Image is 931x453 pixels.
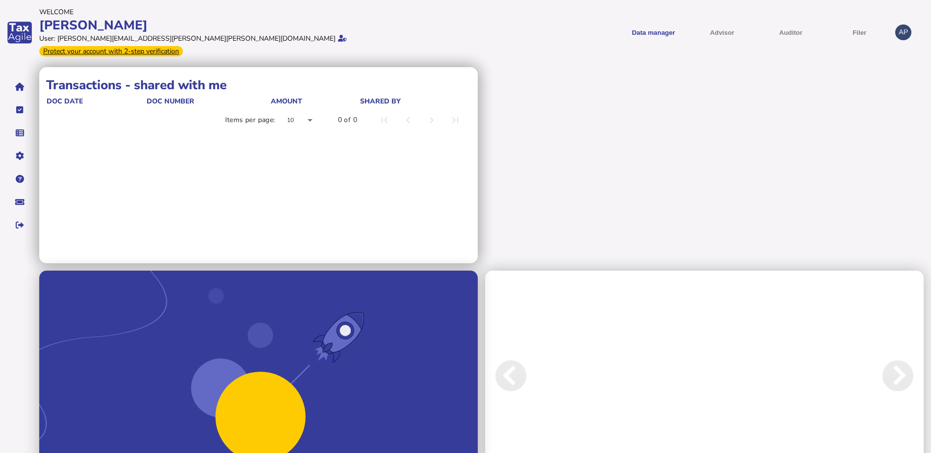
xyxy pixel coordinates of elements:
button: Auditor [760,21,822,45]
button: Tasks [9,100,30,120]
div: Amount [271,97,359,106]
menu: navigate products [467,21,891,45]
div: Profile settings [895,25,911,41]
i: Email verified [338,35,347,42]
button: Home [9,76,30,97]
div: Amount [271,97,302,106]
button: Raise a support ticket [9,192,30,212]
div: [PERSON_NAME] [39,17,463,34]
div: doc number [147,97,194,106]
button: Manage settings [9,146,30,166]
button: Help pages [9,169,30,189]
div: From Oct 1, 2025, 2-step verification will be required to login. Set it up now... [39,46,183,56]
div: Welcome [39,7,463,17]
div: User: [39,34,55,43]
div: shared by [360,97,401,106]
div: 0 of 0 [338,115,357,125]
button: Shows a dropdown of VAT Advisor options [691,21,753,45]
button: Data manager [9,123,30,143]
div: doc date [47,97,83,106]
div: Items per page: [225,115,275,125]
div: doc number [147,97,270,106]
button: Shows a dropdown of Data manager options [622,21,684,45]
h1: Transactions - shared with me [46,76,471,94]
div: shared by [360,97,468,106]
div: doc date [47,97,146,106]
div: [PERSON_NAME][EMAIL_ADDRESS][PERSON_NAME][PERSON_NAME][DOMAIN_NAME] [57,34,336,43]
button: Sign out [9,215,30,235]
button: Filer [828,21,890,45]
